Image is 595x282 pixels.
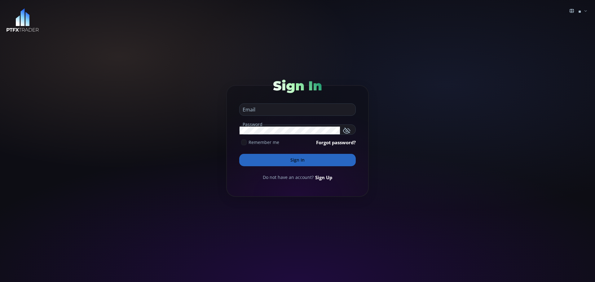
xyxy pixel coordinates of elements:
img: LOGO [6,8,39,32]
div: Do not have an account? [239,174,356,181]
span: Remember me [249,139,279,145]
button: Sign In [239,154,356,166]
a: Sign Up [315,174,332,181]
span: Sign In [273,78,322,94]
a: Forgot password? [316,139,356,146]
